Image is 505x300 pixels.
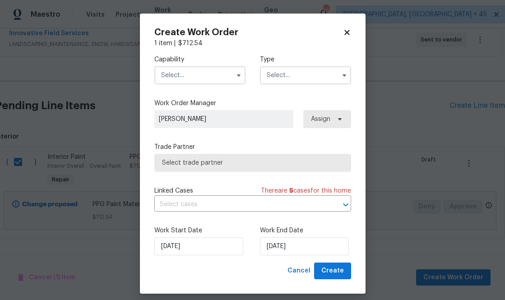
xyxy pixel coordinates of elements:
button: Show options [339,70,350,81]
input: M/D/YYYY [260,237,349,255]
label: Work Order Manager [154,99,351,108]
span: 5 [289,188,293,194]
label: Capability [154,55,246,64]
span: There are case s for this home [261,186,351,195]
button: Open [339,198,352,211]
span: Create [321,265,344,277]
input: Select... [260,66,351,84]
span: Select trade partner [162,158,343,167]
input: Select... [154,66,246,84]
span: [PERSON_NAME] [159,115,289,124]
button: Show options [233,70,244,81]
button: Create [314,263,351,279]
button: Cancel [284,263,314,279]
span: Linked Cases [154,186,193,195]
div: 1 item | [154,39,351,48]
label: Work End Date [260,226,351,235]
span: $ 712.54 [178,40,203,46]
label: Type [260,55,351,64]
input: M/D/YYYY [154,237,243,255]
label: Trade Partner [154,143,351,152]
span: Cancel [287,265,310,277]
span: Assign [311,115,330,124]
input: Select cases [154,198,326,212]
h2: Create Work Order [154,28,343,37]
label: Work Start Date [154,226,246,235]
